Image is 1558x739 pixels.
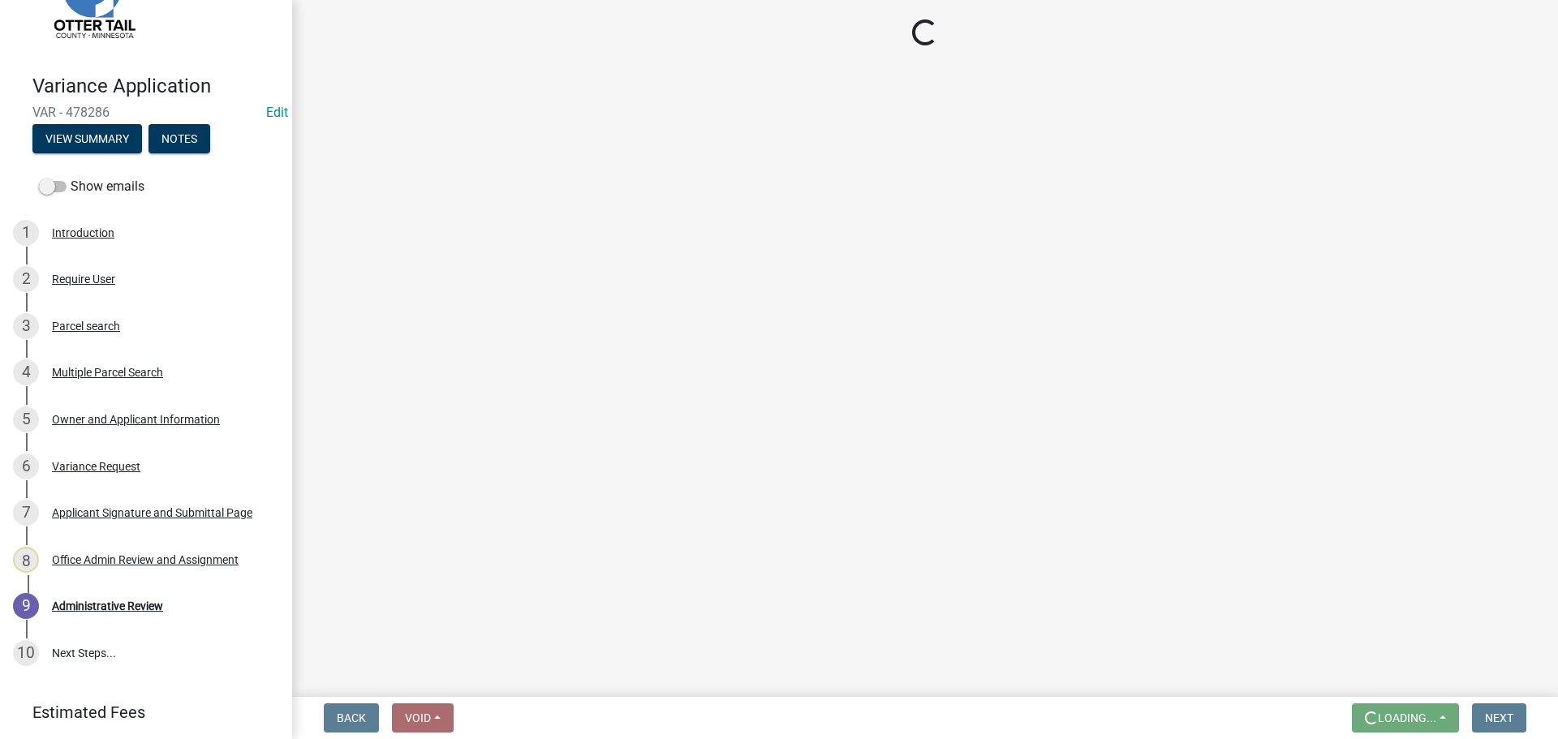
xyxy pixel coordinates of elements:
div: 4 [13,359,39,385]
div: Owner and Applicant Information [52,414,220,425]
div: 6 [13,453,39,479]
div: 7 [13,500,39,526]
span: Loading... [1378,711,1436,724]
div: Variance Request [52,461,140,472]
div: Applicant Signature and Submittal Page [52,507,252,518]
wm-modal-confirm: Summary [32,133,142,146]
span: Next [1485,711,1513,724]
button: View Summary [32,124,142,153]
div: 10 [13,640,39,666]
span: Back [337,711,366,724]
a: Estimated Fees [13,696,266,728]
div: Administrative Review [52,600,163,612]
span: Void [405,711,431,724]
div: Require User [52,273,115,285]
wm-modal-confirm: Edit Application Number [266,105,288,120]
div: 1 [13,220,39,246]
span: VAR - 478286 [32,105,260,120]
div: Introduction [52,227,114,238]
a: Edit [266,105,288,120]
button: Notes [148,124,210,153]
div: Office Admin Review and Assignment [52,554,239,565]
wm-modal-confirm: Notes [148,133,210,146]
label: Show emails [39,177,144,196]
button: Loading... [1352,703,1459,733]
div: Multiple Parcel Search [52,367,163,378]
div: 2 [13,266,39,292]
h4: Variance Application [32,75,279,98]
div: 5 [13,406,39,432]
div: 3 [13,313,39,339]
div: 8 [13,547,39,573]
button: Void [392,703,454,733]
button: Back [324,703,379,733]
button: Next [1472,703,1526,733]
div: Parcel search [52,320,120,332]
div: 9 [13,593,39,619]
